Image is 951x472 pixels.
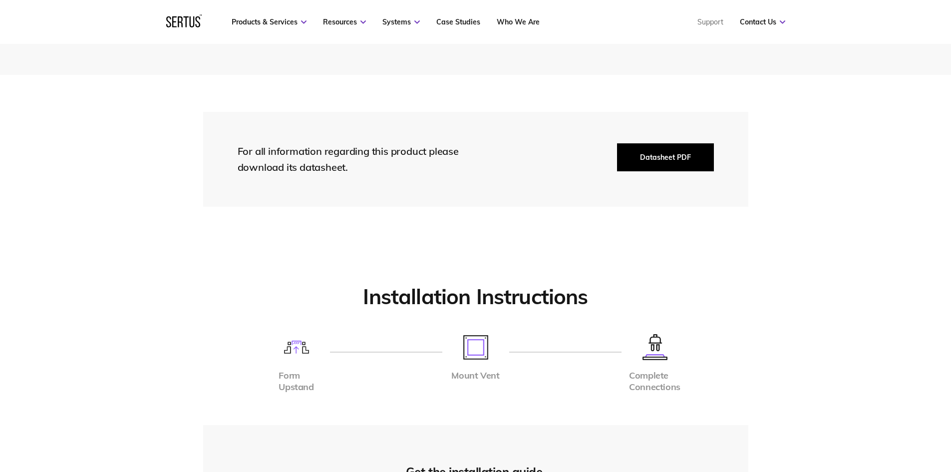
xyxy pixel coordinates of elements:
[697,17,723,26] a: Support
[740,17,785,26] a: Contact Us
[279,370,314,393] div: Form Upstand
[629,370,680,393] div: Complete Connections
[203,284,748,310] h2: Installation Instructions
[436,17,480,26] a: Case Studies
[497,17,540,26] a: Who We Are
[382,17,420,26] a: Systems
[323,17,366,26] a: Resources
[238,143,477,175] div: For all information regarding this product please download its datasheet.
[451,370,499,382] div: Mount Vent
[771,356,951,472] iframe: Chat Widget
[617,143,714,171] button: Datasheet PDF
[232,17,307,26] a: Products & Services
